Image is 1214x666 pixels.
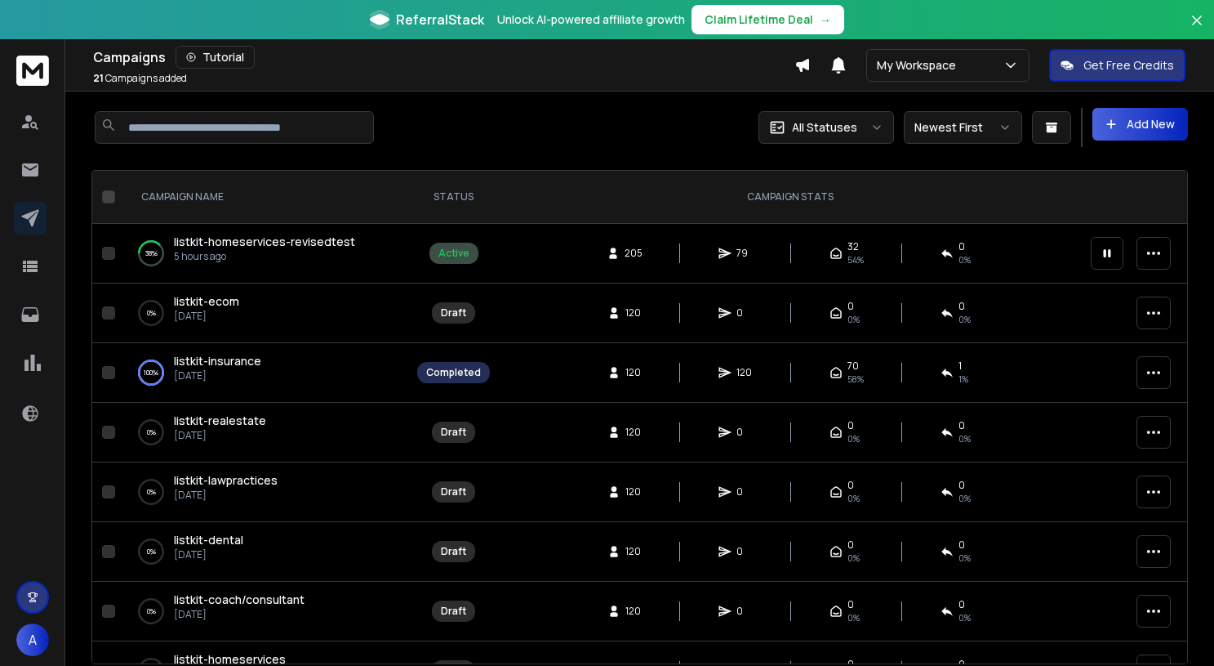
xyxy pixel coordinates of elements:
[1092,108,1188,141] button: Add New
[174,310,239,323] p: [DATE]
[847,539,854,552] span: 0
[847,300,854,313] span: 0
[441,306,466,320] div: Draft
[174,472,278,488] span: listkit-lawpractices
[847,240,859,253] span: 32
[792,119,857,136] p: All Statuses
[625,485,642,498] span: 120
[441,545,466,558] div: Draft
[736,247,753,260] span: 79
[736,485,753,498] span: 0
[122,171,407,224] th: CAMPAIGN NAME
[426,366,481,379] div: Completed
[958,253,971,266] span: 0 %
[174,413,266,429] a: listkit-realestate
[625,545,642,558] span: 120
[122,403,407,463] td: 0%listkit-realestate[DATE]
[174,548,243,561] p: [DATE]
[847,611,860,624] span: 0%
[847,360,859,373] span: 70
[958,611,971,624] span: 0%
[174,592,305,607] span: listkit-coach/consultant
[958,552,971,565] span: 0%
[958,419,965,432] span: 0
[174,413,266,428] span: listkit-realestate
[174,429,266,442] p: [DATE]
[625,426,642,439] span: 120
[847,479,854,492] span: 0
[958,539,965,552] span: 0
[174,293,239,310] a: listkit-ecom
[497,11,685,28] p: Unlock AI-powered affiliate growth
[691,5,844,34] button: Claim Lifetime Deal→
[847,373,864,386] span: 58 %
[144,364,158,381] p: 100 %
[877,57,963,74] p: My Workspace
[625,247,643,260] span: 205
[736,306,753,320] span: 0
[174,250,355,263] p: 5 hours ago
[958,300,965,313] span: 0
[958,360,962,373] span: 1
[441,426,466,439] div: Draft
[174,369,261,382] p: [DATE]
[1049,49,1185,82] button: Get Free Credits
[736,605,753,618] span: 0
[438,247,469,260] div: Active
[174,489,278,502] p: [DATE]
[93,72,187,85] p: Campaigns added
[847,253,864,266] span: 54 %
[122,582,407,641] td: 0%listkit-coach/consultant[DATE]
[958,492,971,505] span: 0%
[147,424,156,440] p: 0 %
[847,313,860,326] span: 0%
[847,419,854,432] span: 0
[174,472,278,489] a: listkit-lawpractices
[147,543,156,560] p: 0 %
[174,532,243,548] a: listkit-dental
[847,552,860,565] span: 0%
[174,234,355,250] a: listkit-homeservices-revisedtest
[958,240,965,253] span: 0
[820,11,831,28] span: →
[441,605,466,618] div: Draft
[958,479,965,492] span: 0
[407,171,500,224] th: STATUS
[122,463,407,522] td: 0%listkit-lawpractices[DATE]
[93,46,794,69] div: Campaigns
[16,624,49,656] button: A
[174,532,243,548] span: listkit-dental
[147,484,156,500] p: 0 %
[174,353,261,369] a: listkit-insurance
[847,598,854,611] span: 0
[736,545,753,558] span: 0
[958,313,971,326] span: 0%
[122,224,407,284] td: 38%listkit-homeservices-revisedtest5 hours ago
[147,603,156,619] p: 0 %
[174,234,355,249] span: listkit-homeservices-revisedtest
[93,71,104,85] span: 21
[122,522,407,582] td: 0%listkit-dental[DATE]
[122,284,407,343] td: 0%listkit-ecom[DATE]
[145,245,158,261] p: 38 %
[500,171,1081,224] th: CAMPAIGN STATS
[1186,10,1207,49] button: Close banner
[147,305,156,321] p: 0 %
[958,373,968,386] span: 1 %
[958,598,965,611] span: 0
[174,608,305,621] p: [DATE]
[625,366,642,379] span: 120
[904,111,1022,144] button: Newest First
[736,426,753,439] span: 0
[441,485,466,498] div: Draft
[122,343,407,403] td: 100%listkit-insurance[DATE]
[625,605,642,618] span: 120
[174,353,261,369] span: listkit-insurance
[958,432,971,445] span: 0%
[176,46,255,69] button: Tutorial
[847,432,860,445] span: 0%
[736,366,753,379] span: 120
